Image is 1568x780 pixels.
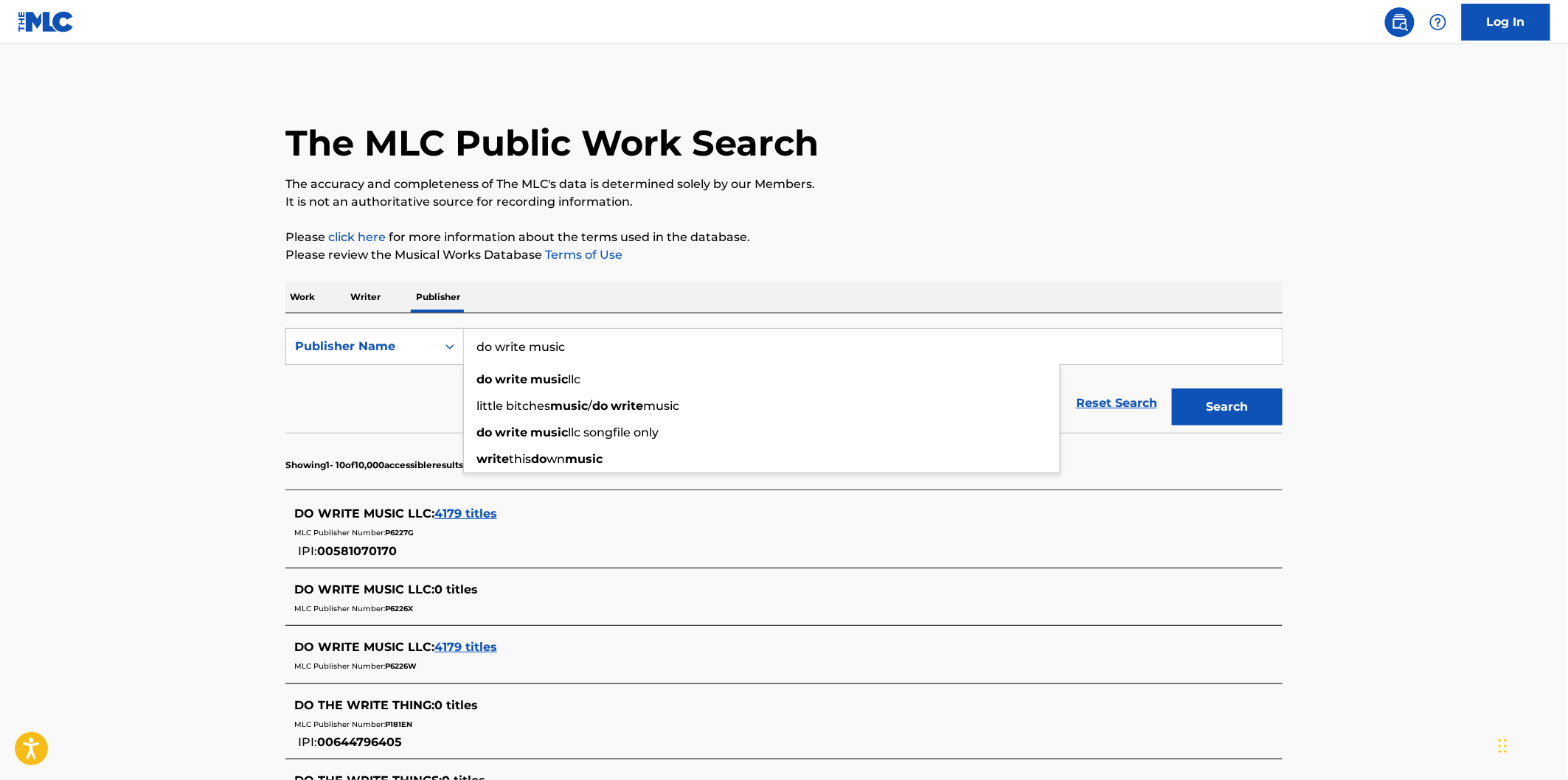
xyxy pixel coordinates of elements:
[385,661,417,671] span: P6226W
[1391,13,1409,31] img: search
[592,399,608,413] strong: do
[285,121,819,165] h1: The MLC Public Work Search
[285,282,319,313] p: Work
[295,338,428,355] div: Publisher Name
[568,425,659,439] span: llc songfile only
[547,452,565,466] span: wn
[285,328,1283,433] form: Search Form
[1385,7,1415,37] a: Public Search
[328,230,386,244] a: click here
[346,282,385,313] p: Writer
[385,604,413,613] span: P6226X
[294,661,385,671] span: MLC Publisher Number:
[18,11,74,32] img: MLC Logo
[285,459,527,472] p: Showing 1 - 10 of 10,000 accessible results (Total 132,682 )
[434,582,478,596] span: 0 titles
[434,640,497,654] span: 4179 titles
[317,544,397,558] span: 00581070170
[294,528,385,537] span: MLC Publisher Number:
[1499,724,1508,768] div: Drag
[1172,389,1283,425] button: Search
[1069,387,1165,419] a: Reset Search
[285,246,1283,264] p: Please review the Musical Works Database
[495,425,527,439] strong: write
[1462,4,1550,41] a: Log In
[509,452,531,466] span: this
[294,506,434,520] span: DO WRITE MUSIC LLC :
[542,248,622,262] a: Terms of Use
[412,282,465,313] p: Publisher
[588,399,592,413] span: /
[550,399,588,413] strong: music
[1423,7,1453,37] div: Help
[476,425,492,439] strong: do
[1429,13,1447,31] img: help
[285,175,1283,193] p: The accuracy and completeness of The MLC's data is determined solely by our Members.
[294,698,434,712] span: DO THE WRITE THING :
[611,399,643,413] strong: write
[285,193,1283,211] p: It is not an authoritative source for recording information.
[385,720,412,729] span: P181EN
[317,735,402,749] span: 00644796405
[495,372,527,386] strong: write
[294,640,434,654] span: DO WRITE MUSIC LLC :
[568,372,580,386] span: llc
[476,452,509,466] strong: write
[1494,709,1568,780] iframe: Chat Widget
[434,698,478,712] span: 0 titles
[385,528,414,537] span: P6227G
[434,506,497,520] span: 4179 titles
[476,372,492,386] strong: do
[530,425,568,439] strong: music
[643,399,679,413] span: music
[298,544,317,558] span: IPI:
[294,604,385,613] span: MLC Publisher Number:
[531,452,547,466] strong: do
[476,399,550,413] span: little bitches
[294,720,385,729] span: MLC Publisher Number:
[285,229,1283,246] p: Please for more information about the terms used in the database.
[530,372,568,386] strong: music
[565,452,603,466] strong: music
[298,735,317,749] span: IPI:
[294,582,434,596] span: DO WRITE MUSIC LLC :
